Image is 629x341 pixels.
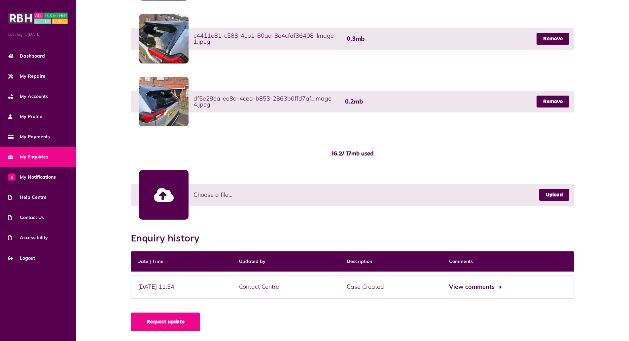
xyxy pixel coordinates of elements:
[442,251,574,272] th: Comments
[8,31,68,37] span: Last login: [DATE]
[539,189,569,201] a: Upload
[193,190,232,199] span: Choose a file...
[340,275,442,299] div: Case Created
[131,313,200,331] a: Request update
[449,282,500,292] button: View comments
[347,36,365,42] span: 0.3mb
[8,174,56,181] span: My Notifications
[193,96,338,107] span: df5e29ea-ee8a-4cea-b853-2863b0ffd7af_Image 4.jpeg
[332,151,342,157] span: 16.2
[8,234,48,241] span: Accessibility
[232,275,340,299] div: Contact Centre
[131,233,206,245] h2: Enquiry history
[8,93,48,100] span: My Accounts
[8,255,35,262] span: Logout
[193,33,340,45] span: c4411e81-c588-4cb1-80ad-8e4cfaf36408_Image 1.jpeg
[537,33,569,45] a: Remove
[325,149,380,158] div: / 17mb used
[8,214,44,221] span: Contact Us
[345,99,363,105] span: 0.2mb
[8,153,48,160] span: My Enquiries
[340,251,442,272] th: Description
[8,173,16,181] span: 0
[8,133,50,140] span: My Payments
[8,53,45,60] span: Dashboard
[131,251,232,272] th: Date | Time
[8,12,68,25] img: MyRBH
[537,96,569,107] a: Remove
[8,73,45,80] span: My Repairs
[8,113,42,120] span: My Profile
[232,251,340,272] th: Updated by
[131,275,232,299] div: [DATE] 11:54
[8,194,47,201] span: Help Centre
